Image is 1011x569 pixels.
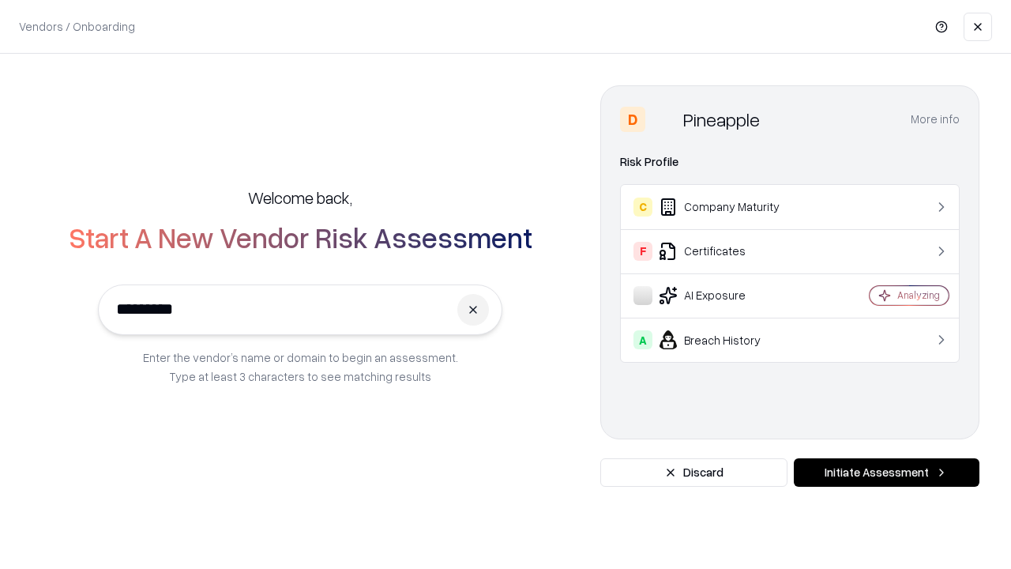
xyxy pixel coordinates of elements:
[633,198,652,217] div: C
[19,18,135,35] p: Vendors / Onboarding
[620,107,645,132] div: D
[633,286,822,305] div: AI Exposure
[633,198,822,217] div: Company Maturity
[248,187,352,209] h5: Welcome back,
[633,242,652,261] div: F
[633,330,822,349] div: Breach History
[600,458,787,487] button: Discard
[897,288,940,302] div: Analyzing
[652,107,677,132] img: Pineapple
[620,153,960,171] div: Risk Profile
[633,242,822,261] div: Certificates
[633,330,652,349] div: A
[911,105,960,134] button: More info
[794,458,979,487] button: Initiate Assessment
[143,348,458,386] p: Enter the vendor’s name or domain to begin an assessment. Type at least 3 characters to see match...
[683,107,760,132] div: Pineapple
[69,221,532,253] h2: Start A New Vendor Risk Assessment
